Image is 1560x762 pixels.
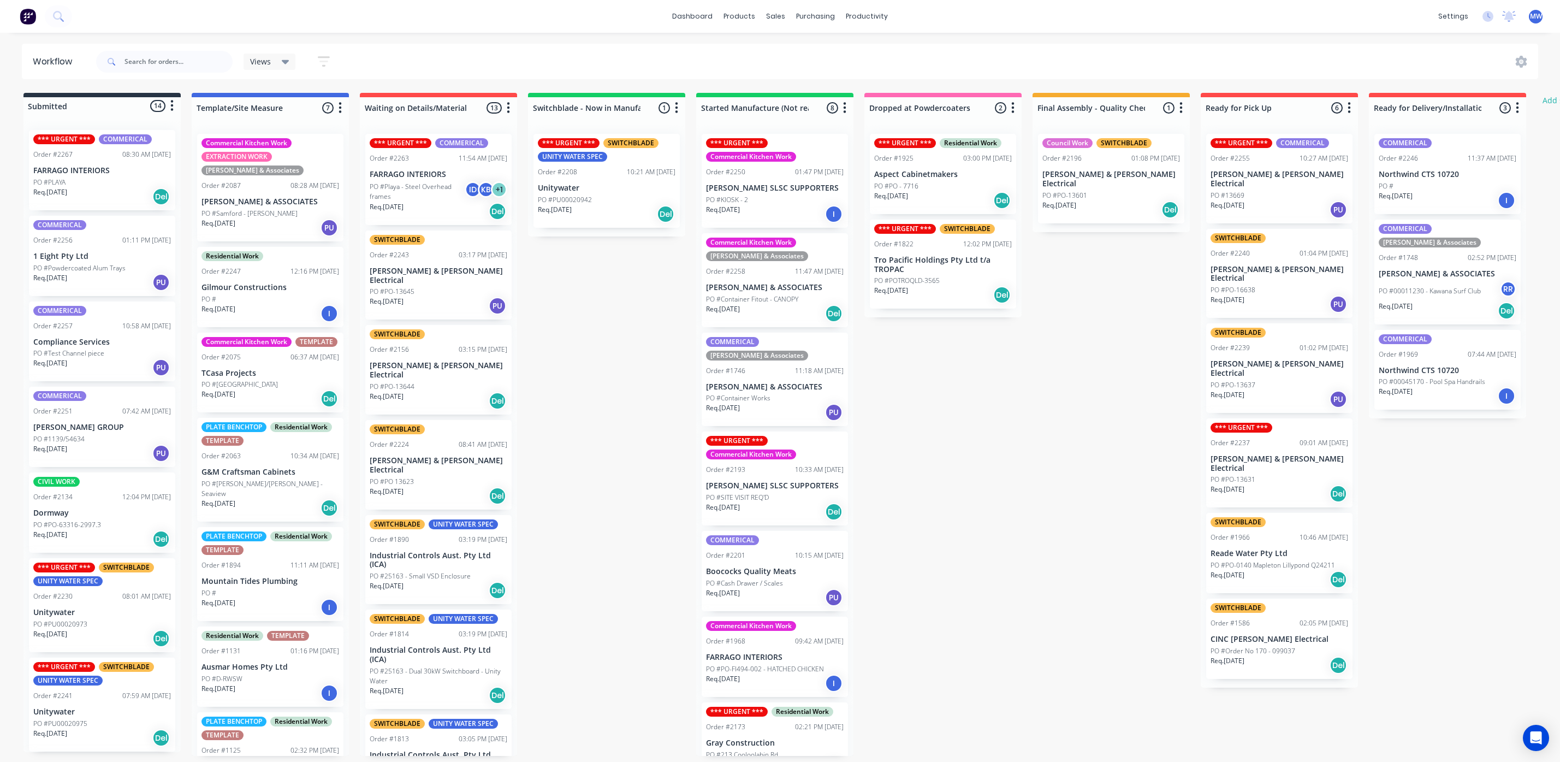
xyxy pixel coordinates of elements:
[1330,296,1347,313] div: PU
[201,468,339,477] p: G&M Craftsman Cabinets
[201,598,235,608] p: Req. [DATE]
[706,393,770,403] p: PO #Container Works
[33,348,104,358] p: PO #Test Channel piece
[267,631,309,641] div: TEMPLATE
[33,619,87,629] p: PO #PU00020973
[1379,387,1413,397] p: Req. [DATE]
[365,515,512,605] div: SWITCHBLADEUNITY WATER SPECOrder #189003:19 PM [DATE]Industrial Controls Aust. Pty Ltd (ICA)PO #2...
[321,499,338,517] div: Del
[706,152,796,162] div: Commercial Kitchen Work
[795,267,844,276] div: 11:47 AM [DATE]
[1211,533,1250,542] div: Order #1966
[706,621,796,631] div: Commercial Kitchen Work
[1211,380,1255,390] p: PO #PO-13637
[370,571,471,581] p: PO #25163 - Small VSD Enclosure
[1211,618,1250,628] div: Order #1586
[201,181,241,191] div: Order #2087
[124,51,233,73] input: Search for orders...
[201,138,292,148] div: Commercial Kitchen Work
[122,406,171,416] div: 07:42 AM [DATE]
[122,592,171,601] div: 08:01 AM [DATE]
[874,286,908,296] p: Req. [DATE]
[706,337,759,347] div: COMMERICAL
[370,551,507,570] p: Industrial Controls Aust. Pty Ltd (ICA)
[1330,201,1347,218] div: PU
[489,392,506,410] div: Del
[1042,153,1082,163] div: Order #2196
[1379,377,1485,387] p: PO #00045170 - Pool Spa Handrails
[706,351,808,361] div: [PERSON_NAME] & Associates
[1211,485,1244,494] p: Req. [DATE]
[1379,269,1516,279] p: [PERSON_NAME] & ASSOCIATES
[706,304,740,314] p: Req. [DATE]
[706,382,844,392] p: [PERSON_NAME] & ASSOCIATES
[201,337,292,347] div: Commercial Kitchen Work
[290,267,339,276] div: 12:16 PM [DATE]
[370,182,465,202] p: PO #Playa - Steel Overhead frames
[1206,513,1353,593] div: SWITCHBLADEOrder #196610:46 AM [DATE]Reade Water Pty LtdPO #PO-0140 Mapleton Lillypond Q24211Req....
[429,614,498,624] div: UNITY WATER SPEC
[702,233,848,327] div: Commercial Kitchen Work[PERSON_NAME] & AssociatesOrder #225811:47 AM [DATE][PERSON_NAME] & ASSOCI...
[201,251,263,261] div: Residential Work
[321,599,338,616] div: I
[1211,475,1255,485] p: PO #PO-13631
[29,558,175,652] div: *** URGENT ***SWITCHBLADEUNITY WATER SPECOrder #223008:01 AM [DATE]UnitywaterPO #PU00020973Req.[D...
[465,181,481,198] div: ID
[1211,285,1255,295] p: PO #PO-16638
[290,560,339,570] div: 11:11 AM [DATE]
[29,472,175,553] div: CIVIL WORKOrder #213412:04 PM [DATE]DormwayPO #PO-63316-2997.3Req.[DATE]Del
[29,387,175,467] div: COMMERICALOrder #225107:42 AM [DATE][PERSON_NAME] GROUPPO #1139/54634Req.[DATE]PU
[538,152,607,162] div: UNITY WATER SPEC
[1211,170,1348,188] p: [PERSON_NAME] & [PERSON_NAME] Electrical
[197,134,343,241] div: Commercial Kitchen WorkEXTRACTION WORK[PERSON_NAME] & AssociatesOrder #208708:28 AM [DATE][PERSON...
[321,390,338,407] div: Del
[1211,359,1348,378] p: [PERSON_NAME] & [PERSON_NAME] Electrical
[1211,249,1250,258] div: Order #2240
[627,167,675,177] div: 10:21 AM [DATE]
[197,333,343,413] div: Commercial Kitchen WorkTEMPLATEOrder #207506:37 AM [DATE]TCasa ProjectsPO #[GEOGRAPHIC_DATA]Req.[...
[201,588,216,598] p: PO #
[657,205,674,223] div: Del
[1374,134,1521,214] div: COMMERICALOrder #224611:37 AM [DATE]Northwind CTS 10720PO #Req.[DATE]I
[1161,201,1179,218] div: Del
[33,178,66,187] p: PO #PLAYA
[874,256,1012,274] p: Tro Pacific Holdings Pty Ltd t/a TROPAC
[201,166,304,175] div: [PERSON_NAME] & Associates
[1379,138,1432,148] div: COMMERICAL
[1211,328,1266,338] div: SWITCHBLADE
[33,166,171,175] p: FARRAGO INTERIORS
[459,345,507,355] div: 03:15 PM [DATE]
[370,392,404,401] p: Req. [DATE]
[33,235,73,245] div: Order #2256
[33,576,103,586] div: UNITY WATER SPEC
[706,551,745,560] div: Order #2201
[201,560,241,570] div: Order #1894
[993,286,1011,304] div: Del
[1206,323,1353,413] div: SWITCHBLADEOrder #223901:02 PM [DATE][PERSON_NAME] & [PERSON_NAME] ElectricalPO #PO-13637Req.[DAT...
[702,134,848,228] div: *** URGENT ***Commercial Kitchen WorkOrder #225001:47 PM [DATE][PERSON_NAME] SLSC SUPPORTERSPO #K...
[270,531,332,541] div: Residential Work
[1330,485,1347,503] div: Del
[201,389,235,399] p: Req. [DATE]
[429,519,498,529] div: UNITY WATER SPEC
[1206,418,1353,508] div: *** URGENT ***Order #223709:01 AM [DATE][PERSON_NAME] & [PERSON_NAME] ElectricalPO #PO-13631Req.[...
[1300,618,1348,628] div: 02:05 PM [DATE]
[702,531,848,611] div: COMMERICALOrder #220110:15 AM [DATE]Boococks Quality MeatsPO #Cash Drawer / ScalesReq.[DATE]PU
[1206,229,1353,318] div: SWITCHBLADEOrder #224001:04 PM [DATE][PERSON_NAME] & [PERSON_NAME] ElectricalPO #PO-16638Req.[DAT...
[667,8,718,25] a: dashboard
[1379,238,1481,247] div: [PERSON_NAME] & Associates
[874,191,908,201] p: Req. [DATE]
[702,432,848,525] div: *** URGENT ***Commercial Kitchen WorkOrder #219310:33 AM [DATE][PERSON_NAME] SLSC SUPPORTERSPO #S...
[201,369,339,378] p: TCasa Projects
[706,465,745,475] div: Order #2193
[1379,191,1413,201] p: Req. [DATE]
[99,134,152,144] div: COMMERICAL
[870,220,1016,309] div: *** URGENT ***SWITCHBLADEOrder #182212:02 PM [DATE]Tro Pacific Holdings Pty Ltd t/a TROPACPO #POT...
[1300,249,1348,258] div: 01:04 PM [DATE]
[370,250,409,260] div: Order #2243
[321,219,338,237] div: PU
[706,493,769,503] p: PO #SITE VISIT REQ'D
[33,406,73,416] div: Order #2251
[122,235,171,245] div: 01:11 PM [DATE]
[152,188,170,205] div: Del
